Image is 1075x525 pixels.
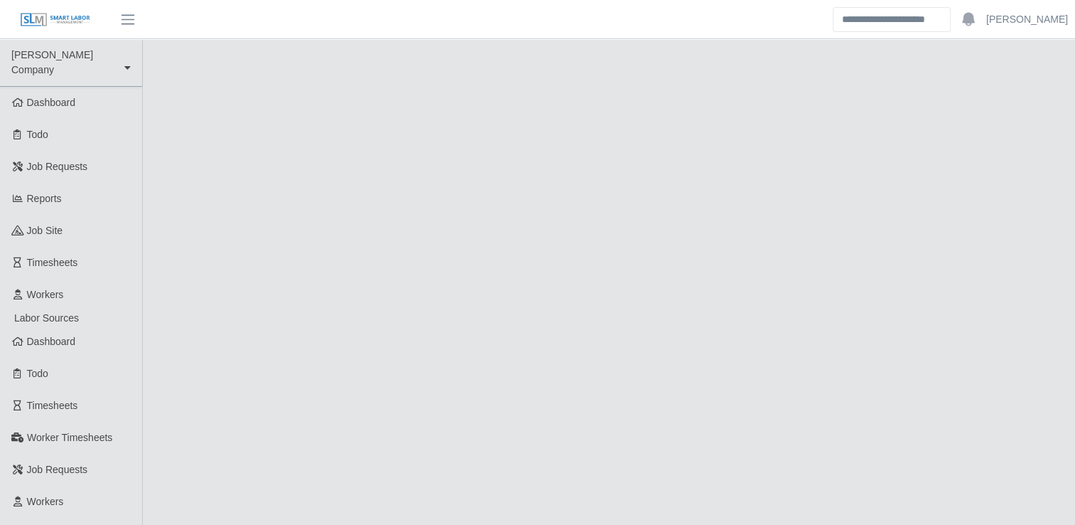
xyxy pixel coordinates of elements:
[27,193,62,204] span: Reports
[27,289,64,300] span: Workers
[14,312,79,324] span: Labor Sources
[27,161,88,172] span: Job Requests
[27,225,63,236] span: job site
[833,7,951,32] input: Search
[27,97,76,108] span: Dashboard
[27,464,88,475] span: Job Requests
[27,129,48,140] span: Todo
[986,12,1068,27] a: [PERSON_NAME]
[27,368,48,379] span: Todo
[20,12,91,28] img: SLM Logo
[27,336,76,347] span: Dashboard
[27,400,78,411] span: Timesheets
[27,432,112,443] span: Worker Timesheets
[27,257,78,268] span: Timesheets
[27,496,64,507] span: Workers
